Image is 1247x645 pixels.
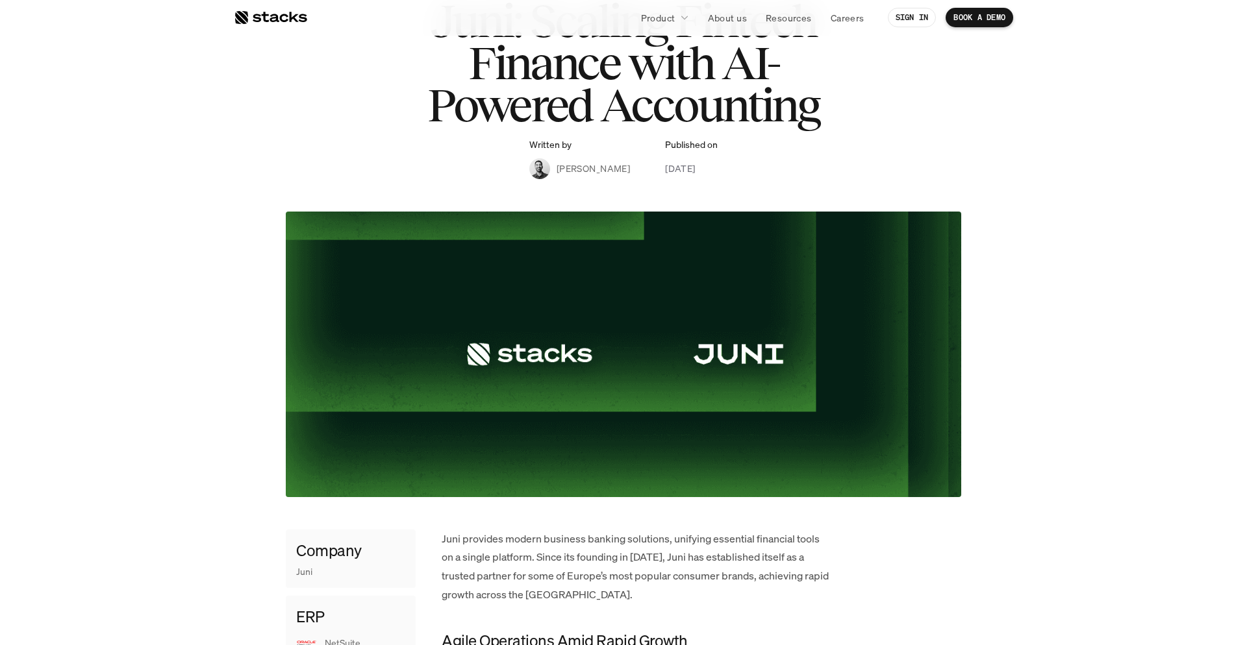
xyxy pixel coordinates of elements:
[896,13,929,22] p: SIGN IN
[641,11,675,25] p: Product
[708,11,747,25] p: About us
[758,6,820,29] a: Resources
[665,162,696,175] p: [DATE]
[665,140,718,151] p: Published on
[557,162,630,175] p: [PERSON_NAME]
[953,13,1005,22] p: BOOK A DEMO
[946,8,1013,27] a: BOOK A DEMO
[296,606,325,628] h4: ERP
[286,212,961,497] img: Teal Flower
[700,6,755,29] a: About us
[831,11,864,25] p: Careers
[529,140,572,151] p: Written by
[153,247,210,256] a: Privacy Policy
[296,540,362,562] h4: Company
[296,566,312,578] p: Juni
[442,529,831,604] p: Juni provides modern business banking solutions, unifying essential financial tools on a single p...
[888,8,937,27] a: SIGN IN
[823,6,872,29] a: Careers
[766,11,812,25] p: Resources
